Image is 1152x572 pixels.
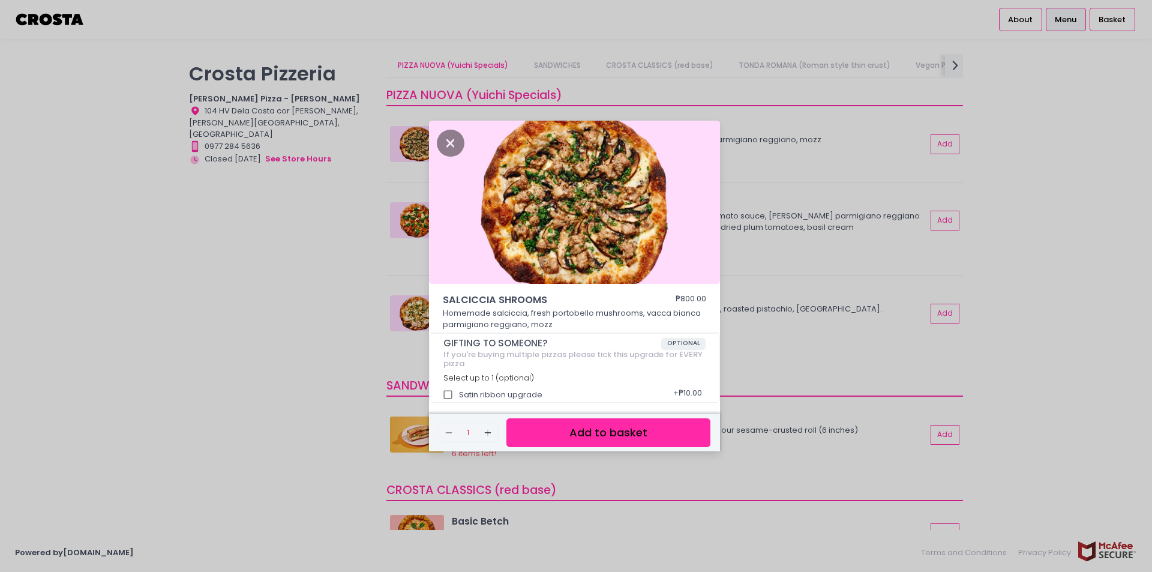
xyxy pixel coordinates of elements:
[506,418,710,448] button: Add to basket
[429,121,720,284] img: SALCICCIA SHROOMS
[443,373,534,383] span: Select up to 1 (optional)
[443,338,661,349] span: GIFTING TO SOMEONE?
[437,136,464,148] button: Close
[443,350,706,369] div: If you're buying multiple pizzas please tick this upgrade for EVERY pizza
[443,307,707,331] p: Homemade salciccia, fresh portobello mushrooms, vacca bianca parmigiano reggiano, mozz
[661,338,706,350] span: OPTIONAL
[443,293,641,307] span: SALCICCIA SHROOMS
[669,384,706,406] div: + ₱10.00
[676,293,706,307] div: ₱800.00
